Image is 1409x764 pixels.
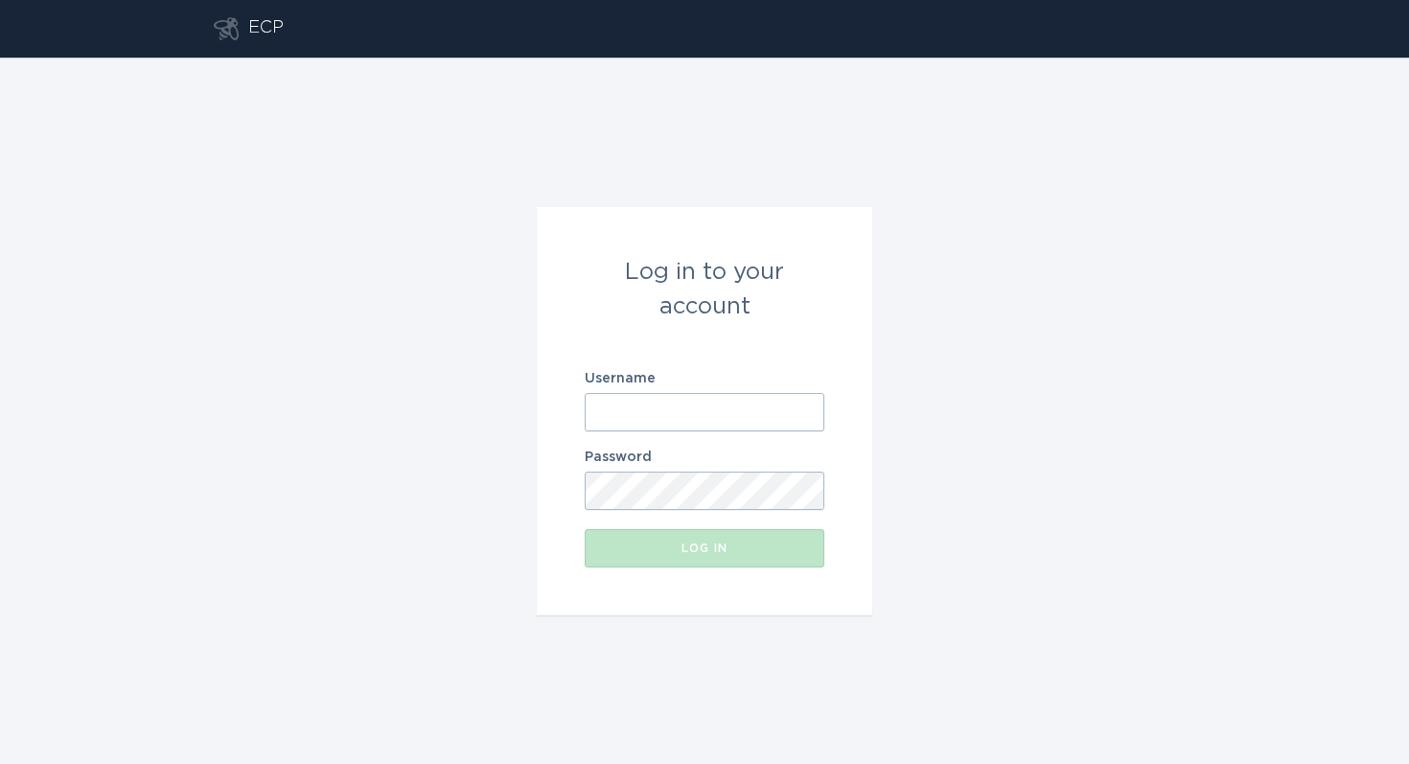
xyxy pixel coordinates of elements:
[585,255,824,324] div: Log in to your account
[248,17,284,40] div: ECP
[214,17,239,40] button: Go to dashboard
[594,543,815,554] div: Log in
[585,372,824,385] label: Username
[585,529,824,567] button: Log in
[585,451,824,464] label: Password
